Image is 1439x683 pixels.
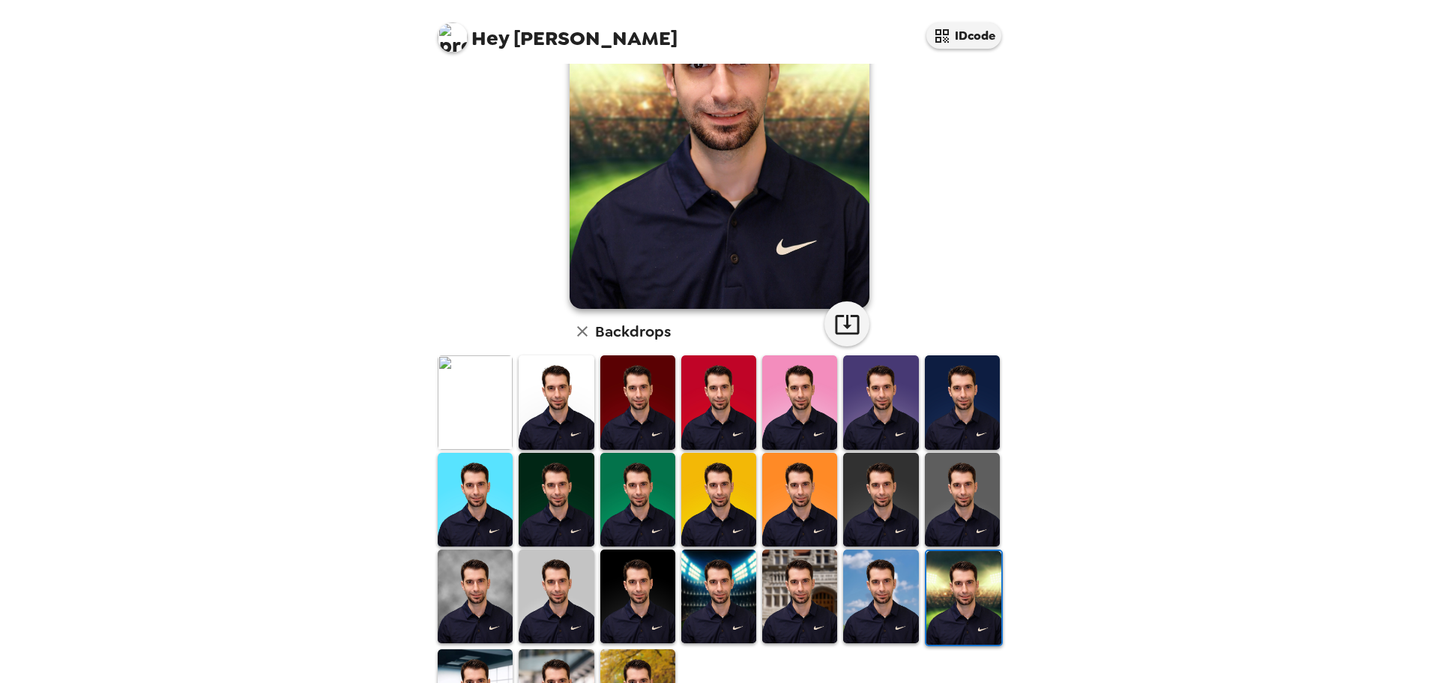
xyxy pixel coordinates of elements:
img: Original [438,355,513,449]
button: IDcode [926,22,1001,49]
h6: Backdrops [595,319,671,343]
span: Hey [471,25,509,52]
span: [PERSON_NAME] [438,15,678,49]
img: profile pic [438,22,468,52]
